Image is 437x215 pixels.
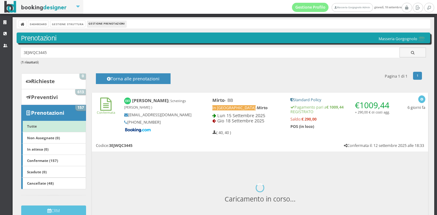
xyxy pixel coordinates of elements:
b: Non Assegnate (0) [27,135,60,140]
small: + 290,00 € di costi agg. [355,110,390,114]
a: Scadute (0) [21,166,86,178]
b: In attesa (0) [27,147,49,152]
li: Gestione Prenotazioni [87,21,126,27]
h5: Pagina 1 di 1 [385,74,407,79]
a: Prenotazioni 157 [21,105,86,121]
h5: Masseria Gorgognolo [379,36,426,42]
span: € [355,100,389,111]
h4: - BB [212,98,282,103]
b: Prenotazioni [31,109,64,116]
button: Torna alle prenotazioni [96,73,171,84]
h5: 6 giorni fa [407,105,425,110]
a: Richieste 0 [21,73,86,89]
h3: Prenotazioni [21,34,426,42]
span: 0 [80,74,86,79]
b: Cancellate (48) [27,181,54,186]
span: Gio 18 Settembre 2025 [217,118,264,124]
a: Confermata [97,105,115,115]
span: In [GEOGRAPHIC_DATA] [212,105,256,110]
h5: [PHONE_NUMBER] [124,120,192,125]
b: Scadute (0) [27,169,47,174]
h5: Pagamento pari a REGISTRATO [290,105,392,114]
b: [PERSON_NAME] [124,98,186,110]
a: Dashboard [28,21,48,27]
b: POS (in loco) [290,124,314,129]
b: Tutte [27,124,37,129]
h5: [EMAIL_ADDRESS][DOMAIN_NAME] [124,113,192,117]
a: Gestione Struttura [50,21,85,27]
img: Booking-com-logo.png [124,127,152,133]
a: Gestione Profilo [292,3,329,12]
b: 3EJWQC3445 [109,143,132,148]
img: BookingDesigner.com [4,1,67,13]
strong: € 290,00 [301,117,317,122]
a: Confermate (157) [21,155,86,166]
span: Lun 15 Settembre 2025 [217,113,265,118]
h6: ( ) [21,60,426,64]
span: 157 [75,105,86,111]
h5: ( 40, 40 ) [212,130,231,135]
b: Preventivi [31,94,58,101]
b: Richieste [31,78,55,85]
a: Non Assegnate (0) [21,132,86,144]
h5: Saldo: [290,117,392,121]
strong: € 1009,44 [326,105,344,110]
h5: Confermata il: 12 settembre 2025 alle 18:33 [344,143,424,148]
b: 1 risultati [22,60,38,64]
b: Mirto [212,97,225,103]
h5: - [212,106,282,110]
h4: Torna alle prenotazioni [103,76,163,86]
b: Confermate (157) [27,158,58,163]
span: 1009,44 [360,100,389,111]
a: 1 [413,72,422,80]
b: Mirto [257,105,268,110]
h5: Standard Policy [290,98,392,102]
span: 613 [75,89,86,95]
img: 0603869b585f11eeb13b0a069e529790.png [417,36,426,42]
span: giovedì, 18 settembre [292,3,402,12]
img: Ben Rogmans [124,98,131,105]
a: In attesa (0) [21,143,86,155]
a: Masseria Gorgognolo Admin [332,3,373,12]
h5: Codice: [96,143,132,148]
a: Preventivi 613 [21,89,86,105]
a: Tutte [21,121,86,132]
a: Cancellate (48) [21,178,86,189]
input: Ricerca cliente - (inserisci il codice, il nome, il cognome, il numero di telefono o la mail) [21,48,400,58]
